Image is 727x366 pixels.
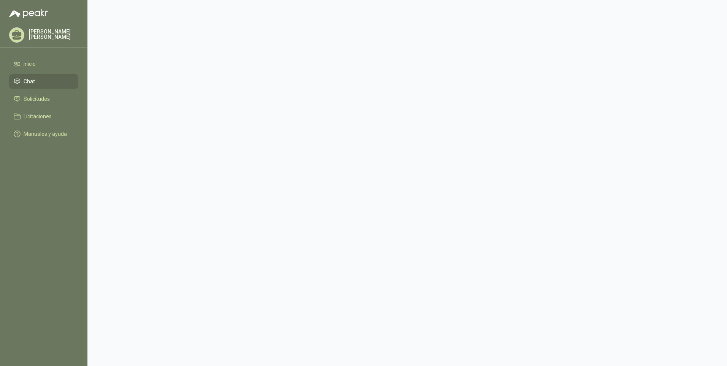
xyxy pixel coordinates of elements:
[9,57,78,71] a: Inicio
[9,9,48,18] img: Logo peakr
[24,130,67,138] span: Manuales y ayuda
[29,29,78,40] p: [PERSON_NAME] [PERSON_NAME]
[24,95,50,103] span: Solicitudes
[24,60,36,68] span: Inicio
[24,112,52,121] span: Licitaciones
[9,92,78,106] a: Solicitudes
[24,77,35,86] span: Chat
[9,127,78,141] a: Manuales y ayuda
[9,74,78,89] a: Chat
[9,109,78,124] a: Licitaciones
